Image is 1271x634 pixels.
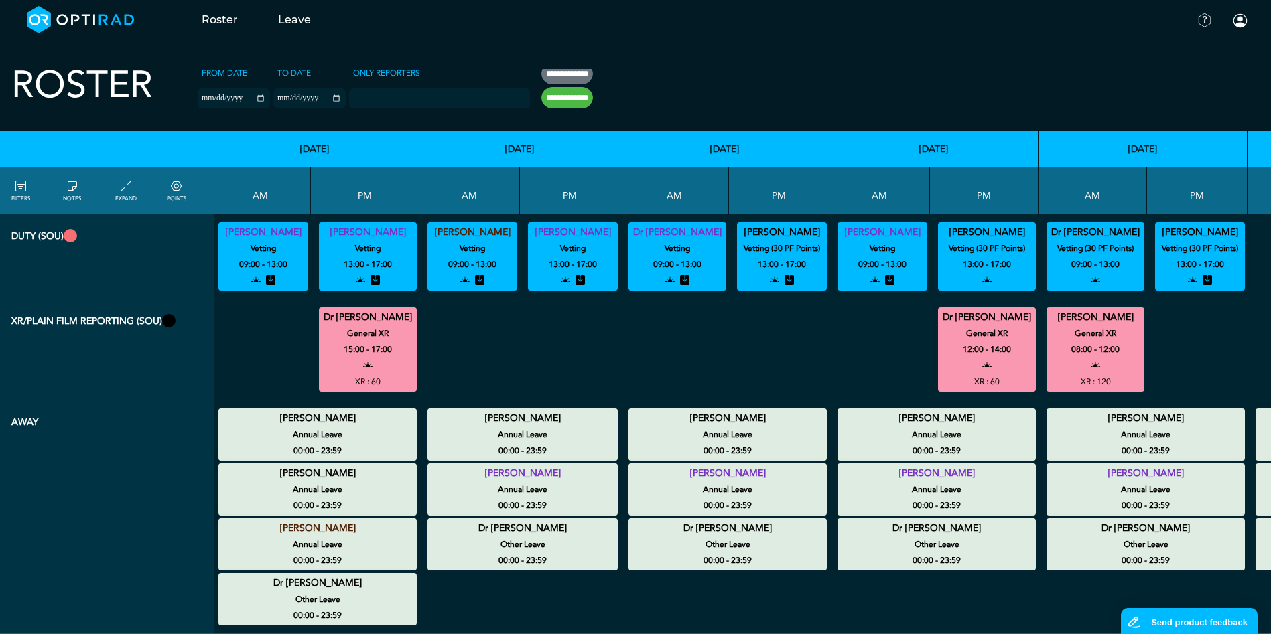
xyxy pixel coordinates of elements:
[704,552,752,568] small: 00:00 - 23:59
[371,272,380,289] i: stored entry
[1188,272,1197,289] i: open to allocation
[840,224,925,240] summary: [PERSON_NAME]
[530,224,616,240] summary: [PERSON_NAME]
[930,167,1039,214] th: PM
[321,224,415,240] summary: [PERSON_NAME]
[940,224,1034,240] summary: [PERSON_NAME]
[218,222,308,291] div: Vetting 09:00 - 13:00
[630,224,724,240] summary: Dr [PERSON_NAME]
[622,426,833,443] small: Annual Leave
[429,520,616,536] summary: Dr [PERSON_NAME]
[210,131,419,167] th: [DATE]
[731,240,833,256] small: Vetting (30 PF Points)
[704,443,752,459] small: 00:00 - 23:59
[198,63,251,83] label: From date
[218,573,417,625] div: Other Leave 00:00 - 23:59
[313,240,423,256] small: Vetting
[218,463,417,516] div: Annual Leave 00:00 - 23:59
[11,63,153,108] h2: Roster
[628,408,827,461] div: Annual Leave 00:00 - 23:59
[620,131,829,167] th: [DATE]
[266,272,275,289] i: stored entry
[115,179,137,203] a: collapse/expand entries
[940,309,1034,325] summary: Dr [PERSON_NAME]
[239,256,287,272] small: 09:00 - 13:00
[838,518,1036,570] div: Other Leave 00:00 - 23:59
[982,358,992,374] i: open to allocation
[838,463,1036,516] div: Annual Leave 00:00 - 23:59
[737,222,827,291] div: Vetting (30 PF Points) 13:00 - 17:00
[622,240,732,256] small: Vetting
[427,463,618,516] div: Annual Leave 00:00 - 23:59
[1049,465,1243,481] summary: [PERSON_NAME]
[628,518,827,570] div: Other Leave 00:00 - 23:59
[220,575,415,591] summary: Dr [PERSON_NAME]
[770,272,779,289] i: open to allocation
[321,309,415,325] summary: Dr [PERSON_NAME]
[27,6,135,33] img: brand-opti-rad-logos-blue-and-white-d2f68631ba2948856bd03f2d395fb146ddc8fb01b4b6e9315ea85fa773367...
[528,222,618,291] div: Vetting 13:00 - 17:00
[665,272,675,289] i: open to allocation
[680,272,689,289] i: stored entry
[840,465,1034,481] summary: [PERSON_NAME]
[739,224,825,240] summary: [PERSON_NAME]
[210,167,311,214] th: AM
[1176,256,1224,272] small: 13:00 - 17:00
[831,536,1042,552] small: Other Leave
[273,63,315,83] label: To date
[1047,222,1144,291] div: Vetting (30 PF Points) 09:00 - 13:00
[356,272,365,289] i: open to allocation
[498,443,547,459] small: 00:00 - 23:59
[419,167,520,214] th: AM
[344,256,392,272] small: 13:00 - 17:00
[785,272,794,289] i: stored entry
[630,465,825,481] summary: [PERSON_NAME]
[1091,272,1100,289] i: open to allocation
[622,481,833,497] small: Annual Leave
[1155,222,1245,291] div: Vetting (30 PF Points) 13:00 - 17:00
[421,240,523,256] small: Vetting
[1122,443,1170,459] small: 00:00 - 23:59
[1041,325,1150,341] small: General XR
[1049,410,1243,426] summary: [PERSON_NAME]
[932,240,1042,256] small: Vetting (30 PF Points)
[1049,224,1142,240] summary: Dr [PERSON_NAME]
[576,272,585,289] i: stored entry
[11,179,30,203] a: FILTERS
[938,307,1036,392] div: General XR 12:00 - 14:00
[1041,426,1251,443] small: Annual Leave
[704,497,752,513] small: 00:00 - 23:59
[1091,358,1100,374] i: open to allocation
[293,443,342,459] small: 00:00 - 23:59
[220,224,306,240] summary: [PERSON_NAME]
[1071,341,1120,358] small: 08:00 - 12:00
[427,408,618,461] div: Annual Leave 00:00 - 23:59
[1147,167,1248,214] th: PM
[831,426,1042,443] small: Annual Leave
[427,222,517,291] div: Vetting 09:00 - 13:00
[448,256,496,272] small: 09:00 - 13:00
[212,481,423,497] small: Annual Leave
[498,497,547,513] small: 00:00 - 23:59
[212,591,423,607] small: Other Leave
[1041,536,1251,552] small: Other Leave
[1047,307,1144,392] div: General XR 08:00 - 12:00
[212,536,423,552] small: Annual Leave
[350,90,417,102] input: null
[63,179,81,203] a: show/hide notes
[218,408,417,461] div: Annual Leave 00:00 - 23:59
[840,520,1034,536] summary: Dr [PERSON_NAME]
[212,426,423,443] small: Annual Leave
[313,325,423,341] small: General XR
[561,272,570,289] i: open to allocation
[870,272,880,289] i: open to allocation
[220,410,415,426] summary: [PERSON_NAME]
[653,256,701,272] small: 09:00 - 13:00
[1041,240,1150,256] small: Vetting (30 PF Points)
[475,272,484,289] i: stored entry
[520,167,620,214] th: PM
[628,463,827,516] div: Annual Leave 00:00 - 23:59
[758,256,806,272] small: 13:00 - 17:00
[729,167,829,214] th: PM
[831,481,1042,497] small: Annual Leave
